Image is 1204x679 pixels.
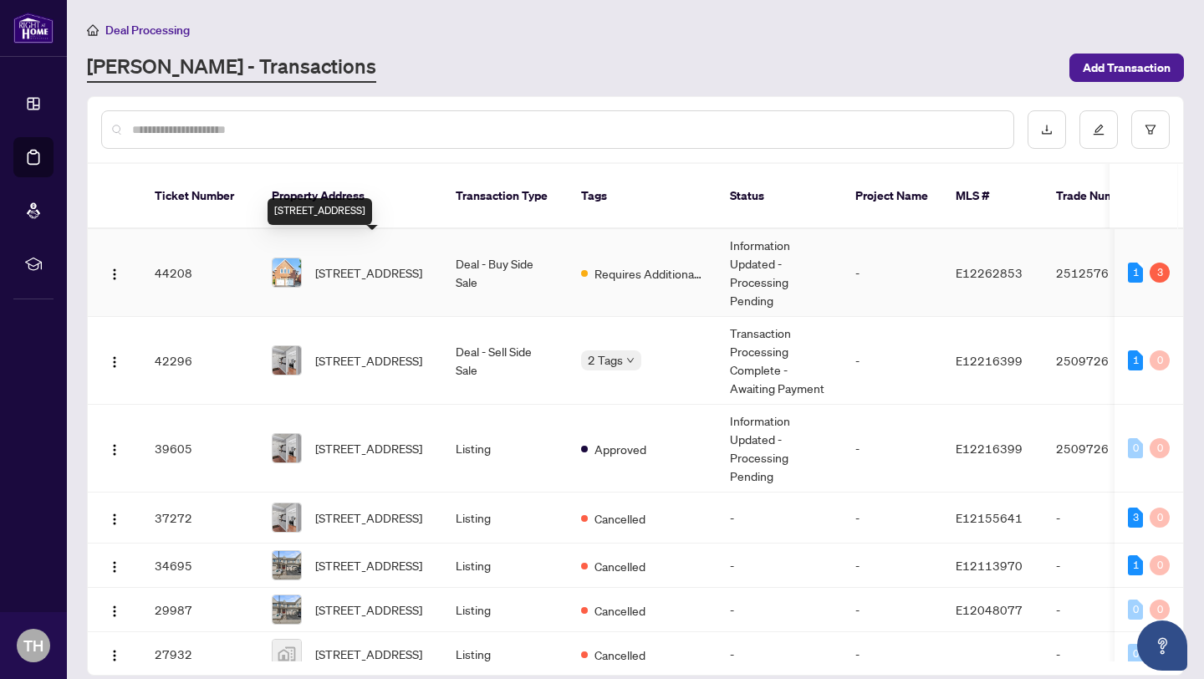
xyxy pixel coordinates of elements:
td: - [842,632,942,676]
button: Logo [101,596,128,623]
td: 29987 [141,588,258,632]
td: 34695 [141,544,258,588]
td: 42296 [141,317,258,405]
span: Cancelled [594,509,645,528]
span: TH [23,634,43,657]
div: 1 [1128,263,1143,283]
td: Information Updated - Processing Pending [717,229,842,317]
button: filter [1131,110,1170,149]
td: - [717,544,842,588]
span: Requires Additional Docs [594,264,703,283]
img: thumbnail-img [273,640,301,668]
th: Tags [568,164,717,229]
td: - [1043,493,1160,544]
button: Logo [101,504,128,531]
button: Open asap [1137,620,1187,671]
button: Logo [101,347,128,374]
td: Transaction Processing Complete - Awaiting Payment [717,317,842,405]
div: [STREET_ADDRESS] [268,198,372,225]
span: [STREET_ADDRESS] [315,263,422,282]
td: - [1043,544,1160,588]
button: edit [1079,110,1118,149]
div: 0 [1150,600,1170,620]
span: edit [1093,124,1105,135]
span: Cancelled [594,557,645,575]
span: E12113970 [956,558,1023,573]
div: 0 [1128,644,1143,664]
button: Logo [101,641,128,667]
span: E12262853 [956,265,1023,280]
img: thumbnail-img [273,434,301,462]
th: Project Name [842,164,942,229]
img: Logo [108,649,121,662]
span: filter [1145,124,1156,135]
td: 39605 [141,405,258,493]
img: thumbnail-img [273,503,301,532]
span: E12216399 [956,441,1023,456]
a: [PERSON_NAME] - Transactions [87,53,376,83]
div: 1 [1128,350,1143,370]
span: [STREET_ADDRESS] [315,439,422,457]
td: Listing [442,544,568,588]
td: - [717,632,842,676]
span: Cancelled [594,646,645,664]
span: [STREET_ADDRESS] [315,645,422,663]
td: - [842,588,942,632]
span: [STREET_ADDRESS] [315,600,422,619]
td: - [1043,632,1160,676]
span: Approved [594,440,646,458]
div: 0 [1128,600,1143,620]
img: thumbnail-img [273,346,301,375]
span: 2 Tags [588,350,623,370]
button: Logo [101,259,128,286]
img: thumbnail-img [273,595,301,624]
td: Listing [442,588,568,632]
td: Listing [442,493,568,544]
span: E12155641 [956,510,1023,525]
span: Cancelled [594,601,645,620]
td: - [717,493,842,544]
td: Deal - Sell Side Sale [442,317,568,405]
div: 0 [1128,438,1143,458]
td: Listing [442,405,568,493]
td: - [842,405,942,493]
td: 2509726 [1043,317,1160,405]
img: Logo [108,605,121,618]
img: Logo [108,355,121,369]
span: E12048077 [956,602,1023,617]
th: Transaction Type [442,164,568,229]
td: Listing [442,632,568,676]
td: 44208 [141,229,258,317]
button: Logo [101,435,128,462]
img: Logo [108,268,121,281]
td: - [842,317,942,405]
img: thumbnail-img [273,258,301,287]
span: home [87,24,99,36]
td: - [842,493,942,544]
img: logo [13,13,54,43]
td: - [1043,588,1160,632]
span: Deal Processing [105,23,190,38]
img: Logo [108,443,121,457]
div: 0 [1150,508,1170,528]
td: - [842,229,942,317]
div: 0 [1150,555,1170,575]
button: Logo [101,552,128,579]
th: Property Address [258,164,442,229]
span: download [1041,124,1053,135]
th: Ticket Number [141,164,258,229]
td: - [842,544,942,588]
span: [STREET_ADDRESS] [315,556,422,574]
th: Status [717,164,842,229]
div: 0 [1150,438,1170,458]
span: down [626,356,635,365]
button: Add Transaction [1069,54,1184,82]
td: 37272 [141,493,258,544]
td: 2512576 [1043,229,1160,317]
div: 3 [1150,263,1170,283]
img: Logo [108,560,121,574]
th: MLS # [942,164,1043,229]
button: download [1028,110,1066,149]
img: Logo [108,513,121,526]
div: 0 [1150,350,1170,370]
